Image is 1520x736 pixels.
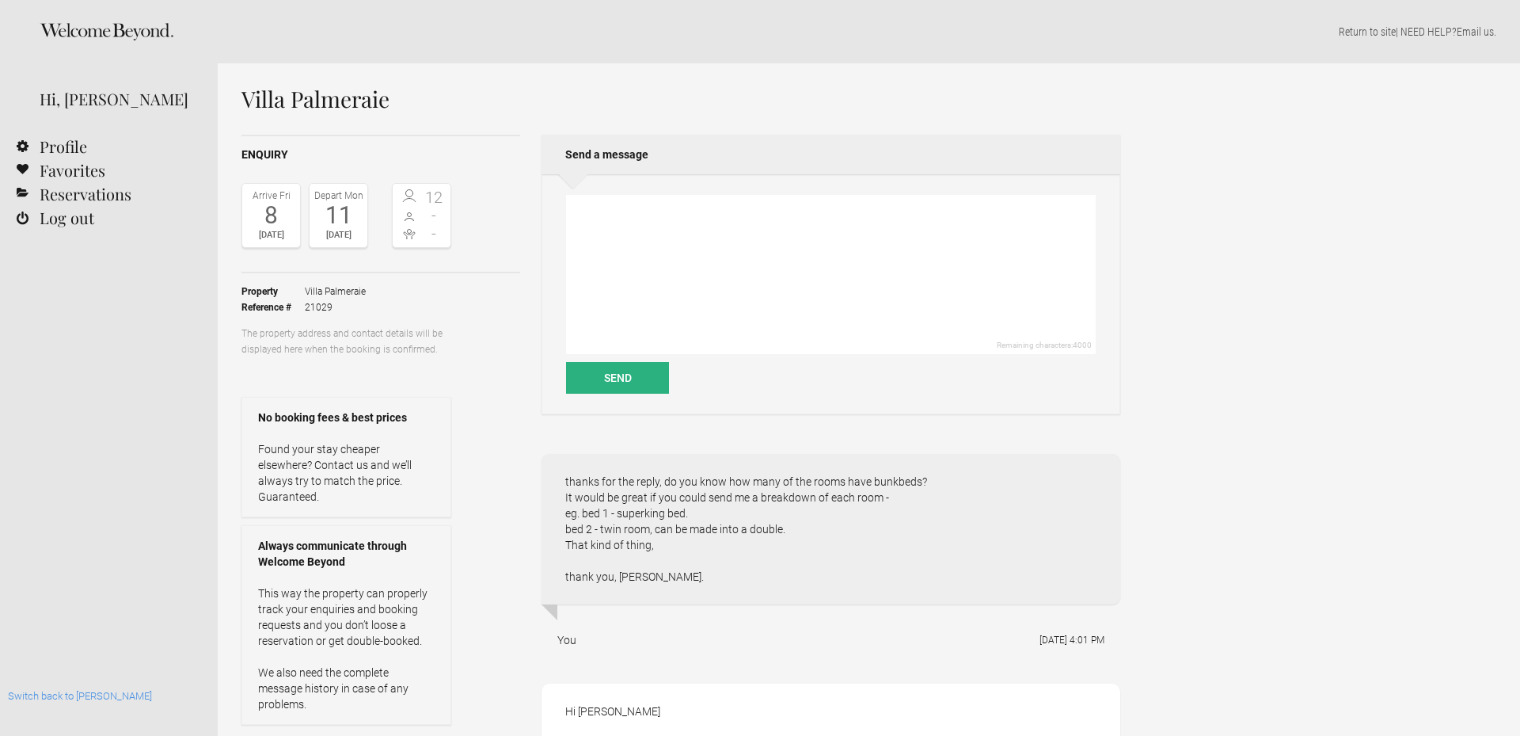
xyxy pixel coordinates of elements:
[305,299,366,315] span: 21029
[1339,25,1396,38] a: Return to site
[241,24,1496,40] p: | NEED HELP? .
[313,188,363,204] div: Depart Mon
[246,227,296,243] div: [DATE]
[241,147,520,163] h2: Enquiry
[422,189,447,205] span: 12
[241,284,305,299] strong: Property
[246,188,296,204] div: Arrive Fri
[241,326,451,357] p: The property address and contact details will be displayed here when the booking is confirmed.
[8,690,152,702] a: Switch back to [PERSON_NAME]
[313,227,363,243] div: [DATE]
[246,204,296,227] div: 8
[305,284,366,299] span: Villa Palmeraie
[241,87,1120,111] h1: Villa Palmeraie
[422,208,447,223] span: -
[258,441,435,505] p: Found your stay cheaper elsewhere? Contact us and we’ll always try to match the price. Guaranteed.
[241,299,305,315] strong: Reference #
[566,362,669,394] button: Send
[313,204,363,227] div: 11
[541,454,1120,604] div: thanks for the reply, do you know how many of the rooms have bunkbeds? It would be great if you c...
[40,87,194,111] div: Hi, [PERSON_NAME]
[422,226,447,242] span: -
[1039,635,1104,646] flynt-date-display: [DATE] 4:01 PM
[557,632,576,648] div: You
[258,538,435,570] strong: Always communicate through Welcome Beyond
[258,585,435,712] p: This way the property can properly track your enquiries and booking requests and you don’t loose ...
[541,135,1120,174] h2: Send a message
[1457,25,1494,38] a: Email us
[258,410,435,425] strong: No booking fees & best prices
